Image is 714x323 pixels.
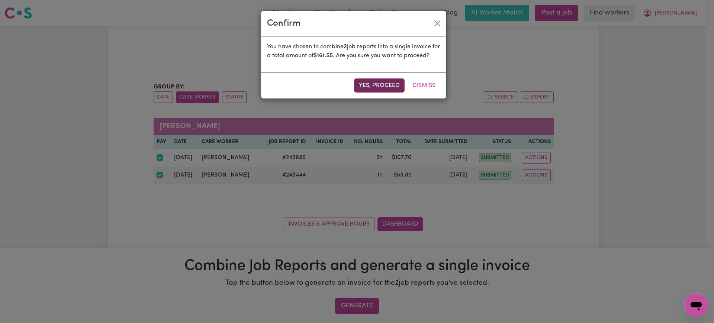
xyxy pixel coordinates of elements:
[344,44,347,50] b: 2
[431,17,443,29] button: Close
[313,53,333,59] b: $ 161.55
[408,78,440,93] button: Dismiss
[354,78,405,93] button: Yes, proceed
[267,44,440,59] span: You have chosen to combine job reports into a single invoice for a total amount of . Are you sure...
[684,293,708,317] iframe: Button to launch messaging window
[267,17,300,30] div: Confirm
